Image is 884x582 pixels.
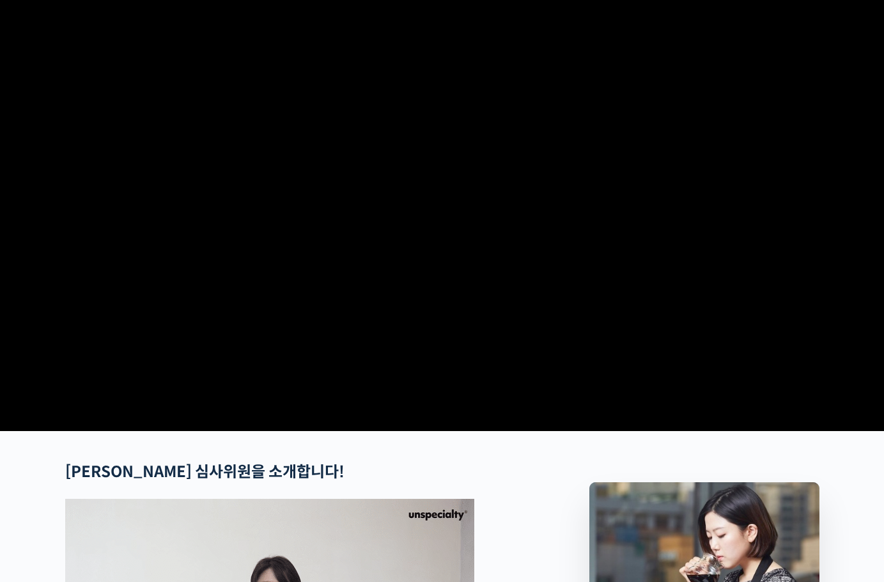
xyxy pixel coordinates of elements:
strong: [PERSON_NAME] 심사위원을 소개합니다 [65,462,339,482]
a: 설정 [165,405,245,437]
span: 설정 [198,425,213,435]
span: 홈 [40,425,48,435]
a: 대화 [84,405,165,437]
a: 홈 [4,405,84,437]
h2: ! [65,463,522,482]
span: 대화 [117,425,132,436]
